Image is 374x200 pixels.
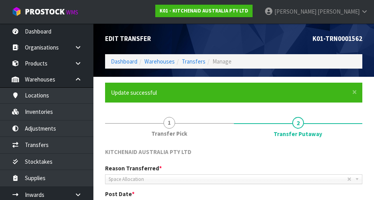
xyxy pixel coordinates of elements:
[160,7,248,14] strong: K01 - KITCHENAID AUSTRALIA PTY LTD
[313,34,362,43] span: K01-TRN0001562
[109,175,347,184] span: Space Allocation
[182,58,205,65] a: Transfers
[274,8,316,15] span: [PERSON_NAME]
[105,34,151,43] span: Edit Transfer
[105,190,135,198] label: Post Date
[318,8,360,15] span: [PERSON_NAME]
[212,58,232,65] span: Manage
[274,130,322,138] span: Transfer Putaway
[111,58,137,65] a: Dashboard
[12,7,21,16] img: cube-alt.png
[111,89,157,96] span: Update successful
[25,7,65,17] span: ProStock
[292,117,304,129] span: 2
[105,164,162,172] label: Reason Transferred
[105,148,191,156] span: KITCHENAID AUSTRALIA PTY LTD
[155,5,253,17] a: K01 - KITCHENAID AUSTRALIA PTY LTD
[144,58,175,65] a: Warehouses
[163,117,175,129] span: 1
[66,9,78,16] small: WMS
[352,87,357,97] span: ×
[151,129,187,138] span: Transfer Pick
